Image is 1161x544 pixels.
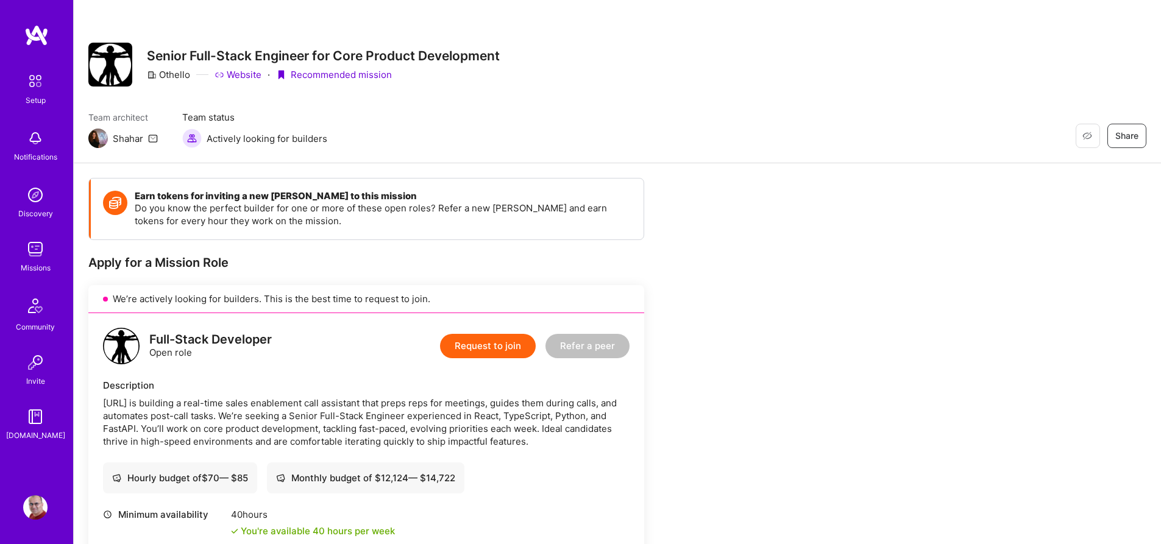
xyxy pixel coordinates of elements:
img: logo [103,328,140,364]
img: User Avatar [23,495,48,520]
div: Notifications [14,150,57,163]
h3: Senior Full-Stack Engineer for Core Product Development [147,48,500,63]
img: logo [24,24,49,46]
div: Open role [149,333,272,359]
i: icon Clock [103,510,112,519]
i: icon Cash [276,473,285,482]
div: [DOMAIN_NAME] [6,429,65,442]
img: teamwork [23,237,48,261]
div: Hourly budget of $ 70 — $ 85 [112,472,248,484]
span: Actively looking for builders [207,132,327,145]
div: Apply for a Mission Role [88,255,644,270]
button: Share [1107,124,1146,148]
span: Team status [182,111,327,124]
div: You're available 40 hours per week [231,525,395,537]
img: setup [23,68,48,94]
img: bell [23,126,48,150]
div: Full-Stack Developer [149,333,272,346]
div: Monthly budget of $ 12,124 — $ 14,722 [276,472,455,484]
div: Description [103,379,630,392]
div: Discovery [18,207,53,220]
div: 40 hours [231,508,395,521]
img: Company Logo [88,43,132,87]
div: Invite [26,375,45,387]
div: We’re actively looking for builders. This is the best time to request to join. [88,285,644,313]
img: Invite [23,350,48,375]
img: Team Architect [88,129,108,148]
span: Share [1115,130,1138,142]
img: Token icon [103,191,127,215]
a: User Avatar [20,495,51,520]
div: Recommended mission [276,68,392,81]
img: discovery [23,183,48,207]
div: Community [16,320,55,333]
img: Community [21,291,50,320]
i: icon CompanyGray [147,70,157,80]
i: icon EyeClosed [1082,131,1092,141]
button: Request to join [440,334,536,358]
div: · [268,68,270,81]
i: icon Cash [112,473,121,482]
div: Missions [21,261,51,274]
img: Actively looking for builders [182,129,202,148]
div: [URL] is building a real-time sales enablement call assistant that preps reps for meetings, guide... [103,397,630,448]
i: icon Mail [148,133,158,143]
div: Setup [26,94,46,107]
div: Othello [147,68,190,81]
a: Website [215,68,261,81]
p: Do you know the perfect builder for one or more of these open roles? Refer a new [PERSON_NAME] an... [135,202,631,227]
i: icon PurpleRibbon [276,70,286,80]
h4: Earn tokens for inviting a new [PERSON_NAME] to this mission [135,191,631,202]
div: Minimum availability [103,508,225,521]
i: icon Check [231,528,238,535]
div: Shahar [113,132,143,145]
span: Team architect [88,111,158,124]
img: guide book [23,404,48,429]
button: Refer a peer [545,334,630,358]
